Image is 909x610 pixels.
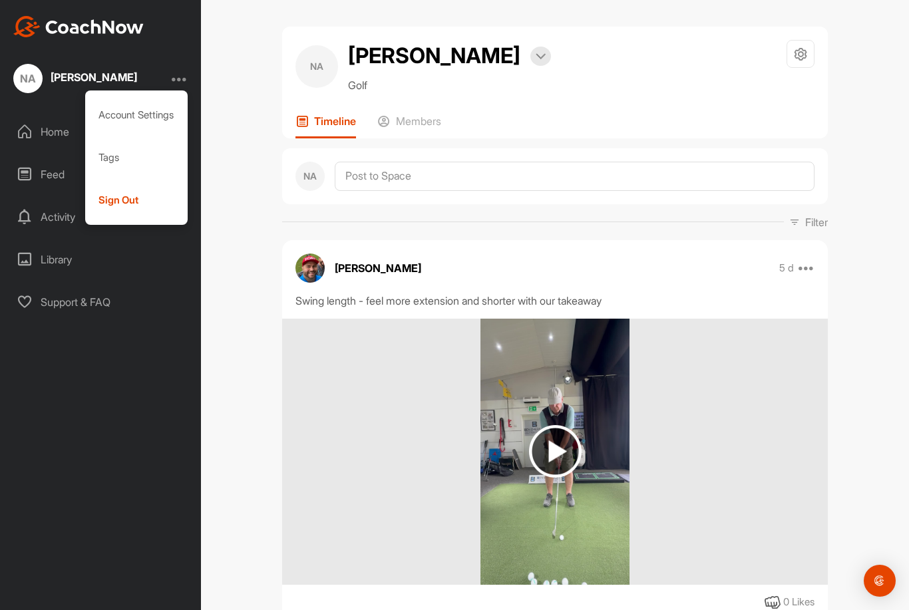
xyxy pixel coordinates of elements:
[783,595,815,610] div: 0 Likes
[7,158,195,191] div: Feed
[295,253,325,283] img: avatar
[779,261,794,275] p: 5 d
[295,45,338,88] div: NA
[85,94,188,136] div: Account Settings
[348,40,520,72] h2: [PERSON_NAME]
[295,162,325,191] div: NA
[7,200,195,233] div: Activity
[13,64,43,93] div: NA
[864,565,896,597] div: Open Intercom Messenger
[396,114,441,128] p: Members
[51,72,137,82] div: [PERSON_NAME]
[529,425,582,478] img: play
[335,260,421,276] p: [PERSON_NAME]
[348,77,551,93] p: Golf
[314,114,356,128] p: Timeline
[13,16,144,37] img: CoachNow
[480,319,630,585] img: media
[85,179,188,222] div: Sign Out
[7,115,195,148] div: Home
[295,293,815,309] div: Swing length - feel more extension and shorter with our takeaway
[536,53,546,60] img: arrow-down
[7,285,195,319] div: Support & FAQ
[85,136,188,179] div: Tags
[805,214,828,230] p: Filter
[7,243,195,276] div: Library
